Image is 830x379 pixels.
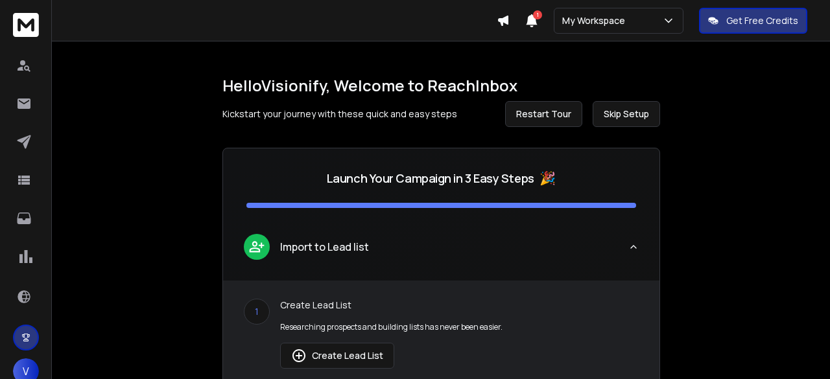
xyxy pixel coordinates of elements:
[593,101,660,127] button: Skip Setup
[223,224,659,281] button: leadImport to Lead list
[244,299,270,325] div: 1
[222,108,457,121] p: Kickstart your journey with these quick and easy steps
[248,238,265,255] img: lead
[562,14,630,27] p: My Workspace
[533,10,542,19] span: 1
[280,343,394,369] button: Create Lead List
[222,75,660,96] h1: Hello Visionify , Welcome to ReachInbox
[291,348,307,363] img: lead
[280,322,639,332] p: Researching prospects and building lists has never been easier.
[604,108,649,121] span: Skip Setup
[699,8,807,34] button: Get Free Credits
[505,101,582,127] button: Restart Tour
[327,169,534,187] p: Launch Your Campaign in 3 Easy Steps
[280,239,369,255] p: Import to Lead list
[280,299,639,312] p: Create Lead List
[726,14,798,27] p: Get Free Credits
[539,169,556,187] span: 🎉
